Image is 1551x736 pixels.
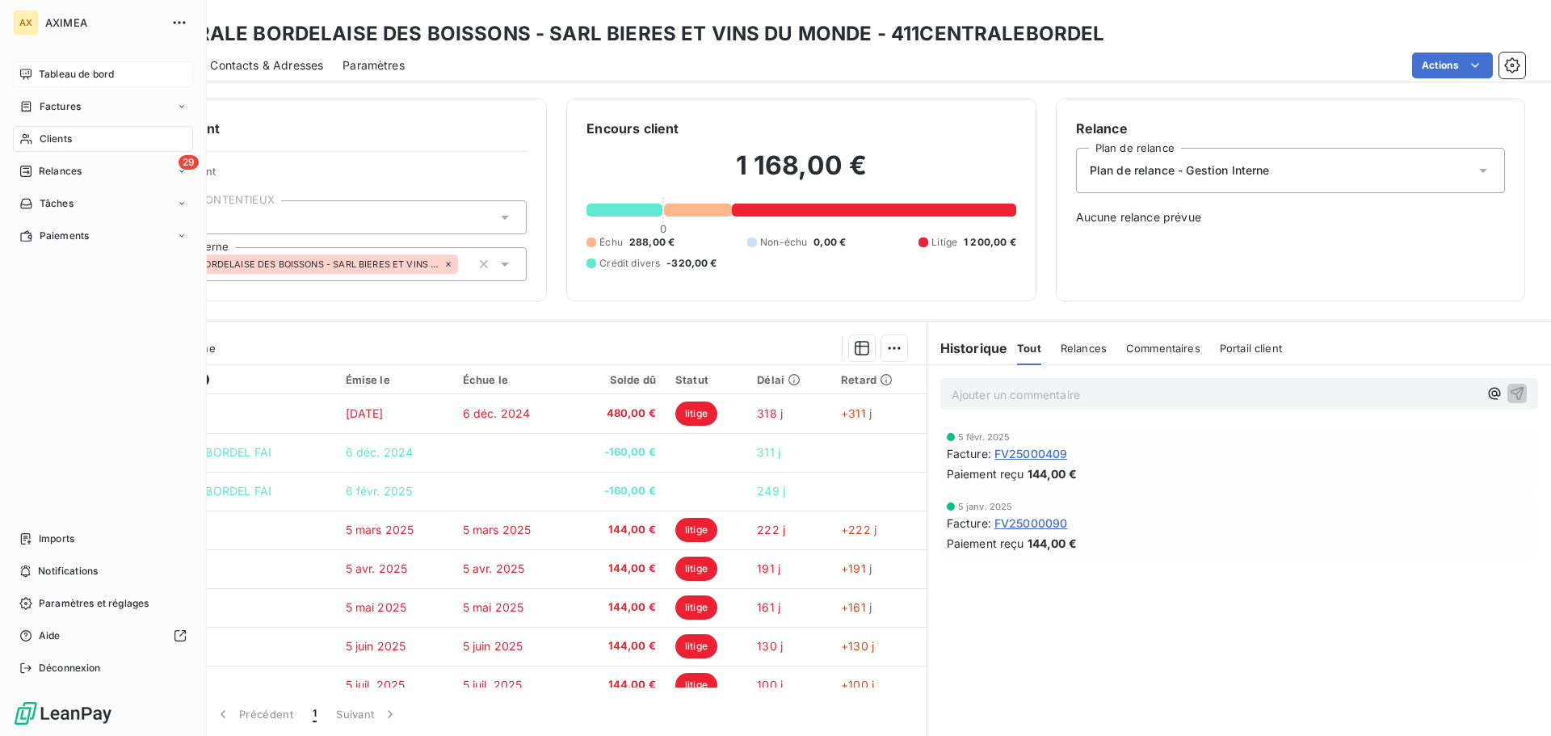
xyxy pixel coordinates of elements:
span: 288,00 € [629,235,675,250]
span: litige [675,402,717,426]
span: 5 mai 2025 [463,600,524,614]
span: Tâches [40,196,74,211]
span: Déconnexion [39,661,101,675]
span: litige [675,595,717,620]
h2: 1 168,00 € [586,149,1015,198]
span: Relances [1061,342,1107,355]
h6: Historique [927,339,1008,358]
span: Aide [39,629,61,643]
div: Émise le [346,373,443,386]
span: 5 juin 2025 [463,639,523,653]
iframe: Intercom live chat [1496,681,1535,720]
span: 144,00 € [580,638,656,654]
span: 6 déc. 2024 [346,445,414,459]
div: Retard [841,373,916,386]
button: Actions [1412,53,1493,78]
div: Solde dû [580,373,656,386]
span: 144,00 € [1028,535,1077,552]
span: 0 [660,222,666,235]
span: 480,00 € [580,406,656,422]
span: Échu [599,235,623,250]
span: 144,00 € [1028,465,1077,482]
span: 29 [179,155,199,170]
span: Facture : [947,515,991,532]
span: CENTRALE BORDELAISE DES BOISSONS - SARL BIERES ET VINS DU MONDE [149,259,440,269]
span: [DATE] [346,406,384,420]
span: 5 avr. 2025 [346,561,408,575]
span: Paramètres [343,57,405,74]
span: litige [675,557,717,581]
span: 5 mai 2025 [346,600,407,614]
span: 318 j [757,406,783,420]
a: Aide [13,623,193,649]
span: 191 j [757,561,780,575]
span: 6 févr. 2025 [346,484,413,498]
div: Référence [128,372,326,387]
span: 1 200,00 € [964,235,1016,250]
span: Relances [39,164,82,179]
span: Factures [40,99,81,114]
span: -160,00 € [580,444,656,461]
span: Facture : [947,445,991,462]
span: 5 juil. 2025 [346,678,406,692]
span: FV25000090 [994,515,1068,532]
span: 144,00 € [580,677,656,693]
span: FV25000409 [994,445,1068,462]
span: litige [675,518,717,542]
span: Propriétés Client [130,165,527,187]
span: -320,00 € [666,256,717,271]
span: Commentaires [1126,342,1200,355]
span: litige [675,673,717,697]
span: 5 févr. 2025 [958,432,1011,442]
span: 5 mars 2025 [463,523,532,536]
span: -160,00 € [580,483,656,499]
span: 249 j [757,484,785,498]
span: 130 j [757,639,783,653]
span: 144,00 € [580,599,656,616]
span: Crédit divers [599,256,660,271]
h6: Relance [1076,119,1505,138]
span: +100 j [841,678,874,692]
span: Notifications [38,564,98,578]
span: Paramètres et réglages [39,596,149,611]
span: Tableau de bord [39,67,114,82]
span: 5 juin 2025 [346,639,406,653]
span: 6 déc. 2024 [463,406,531,420]
span: 144,00 € [580,561,656,577]
span: 0,00 € [813,235,846,250]
span: 1 [313,706,317,722]
span: 144,00 € [580,522,656,538]
span: litige [675,634,717,658]
input: Ajouter une valeur [458,257,471,271]
span: 5 avr. 2025 [463,561,525,575]
span: 5 juil. 2025 [463,678,523,692]
span: +130 j [841,639,874,653]
span: Plan de relance - Gestion Interne [1090,162,1270,179]
span: Clients [40,132,72,146]
span: 5 mars 2025 [346,523,414,536]
span: Imports [39,532,74,546]
span: Portail client [1220,342,1282,355]
span: Paiements [40,229,89,243]
span: 161 j [757,600,780,614]
span: Tout [1017,342,1041,355]
h6: Informations client [98,119,527,138]
button: Suivant [326,697,408,731]
span: Paiement reçu [947,535,1024,552]
button: Précédent [205,697,303,731]
div: AX [13,10,39,36]
div: Échue le [463,373,561,386]
span: 5 janv. 2025 [958,502,1013,511]
span: Aucune relance prévue [1076,209,1505,225]
span: +161 j [841,600,872,614]
span: Non-échu [760,235,807,250]
span: Paiement reçu [947,465,1024,482]
span: 311 j [757,445,780,459]
span: AXIMEA [45,16,162,29]
span: +191 j [841,561,872,575]
h6: Encours client [586,119,679,138]
span: Contacts & Adresses [210,57,323,74]
h3: CENTRALE BORDELAISE DES BOISSONS - SARL BIERES ET VINS DU MONDE - 411CENTRALEBORDEL [142,19,1104,48]
span: 100 j [757,678,783,692]
span: Litige [931,235,957,250]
